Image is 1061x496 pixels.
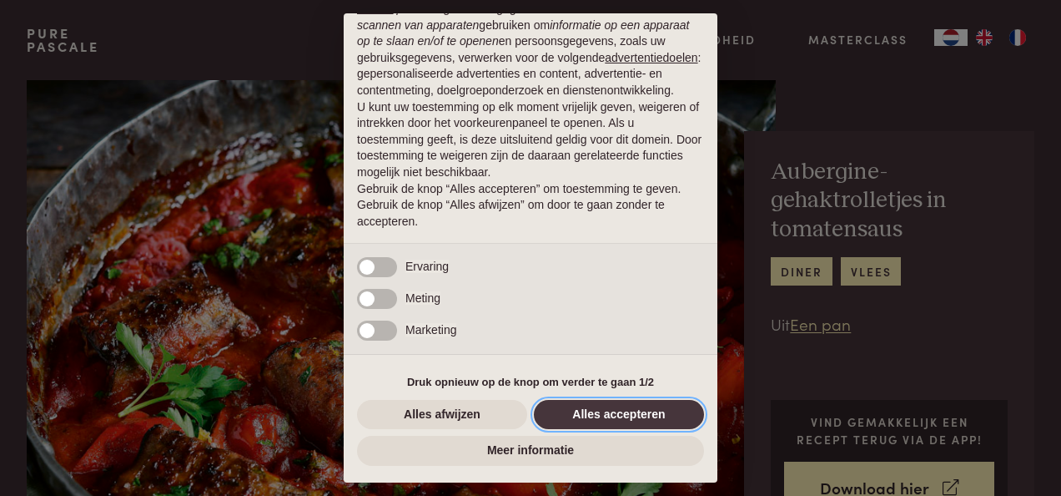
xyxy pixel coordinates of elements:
[405,260,449,273] span: Ervaring
[357,18,690,48] em: informatie op een apparaat op te slaan en/of te openen
[405,291,440,305] span: Meting
[357,400,527,430] button: Alles afwijzen
[534,400,704,430] button: Alles accepteren
[357,181,704,230] p: Gebruik de knop “Alles accepteren” om toestemming te geven. Gebruik de knop “Alles afwijzen” om d...
[605,50,697,67] button: advertentiedoelen
[357,2,663,32] em: precieze geolocatiegegevens en identificatie via het scannen van apparaten
[357,99,704,181] p: U kunt uw toestemming op elk moment vrijelijk geven, weigeren of intrekken door het voorkeurenpan...
[405,323,456,337] span: Marketing
[357,436,704,466] button: Meer informatie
